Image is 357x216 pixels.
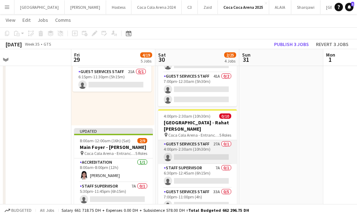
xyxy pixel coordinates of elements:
[106,0,131,14] button: Hostess
[140,52,152,58] span: 4/19
[313,40,351,49] button: Revert 3 jobs
[35,15,51,25] a: Jobs
[141,58,152,64] div: 5 Jobs
[241,55,251,64] span: 31
[158,72,237,106] app-card-role: Guest Services Staff41A0/27:00pm-12:30am (5h30m)
[137,138,147,143] span: 2/9
[157,55,166,64] span: 30
[74,182,153,206] app-card-role: Staff Supervisor7A0/15:30pm-11:45pm (6h15m)
[271,40,312,49] button: Publish 3 jobs
[291,0,320,14] button: Sharqawi
[158,140,237,164] app-card-role: Guest Services Staff27A0/14:00pm-2:30am (10h30m)
[218,0,269,14] button: Coca Coca Arena 2025
[135,151,147,156] span: 5 Roles
[164,113,219,119] span: 4:00pm-2:30am (10h30m) (Sun)
[158,119,237,132] h3: [GEOGRAPHIC_DATA] - Rahat [PERSON_NAME]
[4,207,33,214] button: Budgeted
[74,52,80,58] span: Fri
[11,208,32,213] span: Budgeted
[219,132,231,138] span: 5 Roles
[39,208,56,213] span: All jobs
[55,17,71,23] span: Comms
[74,144,153,150] h3: Main Foyer - [PERSON_NAME]
[44,41,51,47] div: GTS
[198,0,218,14] button: Zaid
[269,0,291,14] button: ALAIA
[224,52,236,58] span: 2/25
[219,113,231,119] span: 0/10
[14,0,65,14] button: [GEOGRAPHIC_DATA]
[38,17,48,23] span: Jobs
[168,132,219,138] span: Coca Cola Arena - Entrance F
[74,128,153,134] div: Updated
[158,164,237,188] app-card-role: Staff Supervisor7A0/16:30pm-12:45am (6h15m)
[325,55,335,64] span: 1
[158,52,166,58] span: Sat
[80,138,130,143] span: 8:00am-12:00am (16h) (Sat)
[326,52,335,58] span: Mon
[73,68,151,92] app-card-role: Guest Services Staff21A0/16:15pm-11:30pm (5h15m)
[6,17,15,23] span: View
[52,15,74,25] a: Comms
[158,109,237,213] app-job-card: 4:00pm-2:30am (10h30m) (Sun)0/10[GEOGRAPHIC_DATA] - Rahat [PERSON_NAME] Coca Cola Arena - Entranc...
[84,151,135,156] span: Coca Cola Arena - Entrance F
[3,15,18,25] a: View
[73,55,80,64] span: 29
[6,41,22,48] div: [DATE]
[351,2,354,6] span: 1
[188,208,249,213] span: Total Budgeted 662 296.75 DH
[242,52,251,58] span: Sun
[131,0,182,14] button: Coca Cola Arena 2024
[23,41,41,47] span: Week 35
[345,3,353,11] a: 1
[22,17,31,23] span: Edit
[74,158,153,182] app-card-role: Accreditation1/18:00am-8:00pm (12h)[PERSON_NAME]
[182,0,198,14] button: C3
[61,208,249,213] div: Salary 661 718.75 DH + Expenses 0.00 DH + Subsistence 578.00 DH =
[225,58,236,64] div: 4 Jobs
[65,0,106,14] button: [PERSON_NAME]
[20,15,33,25] a: Edit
